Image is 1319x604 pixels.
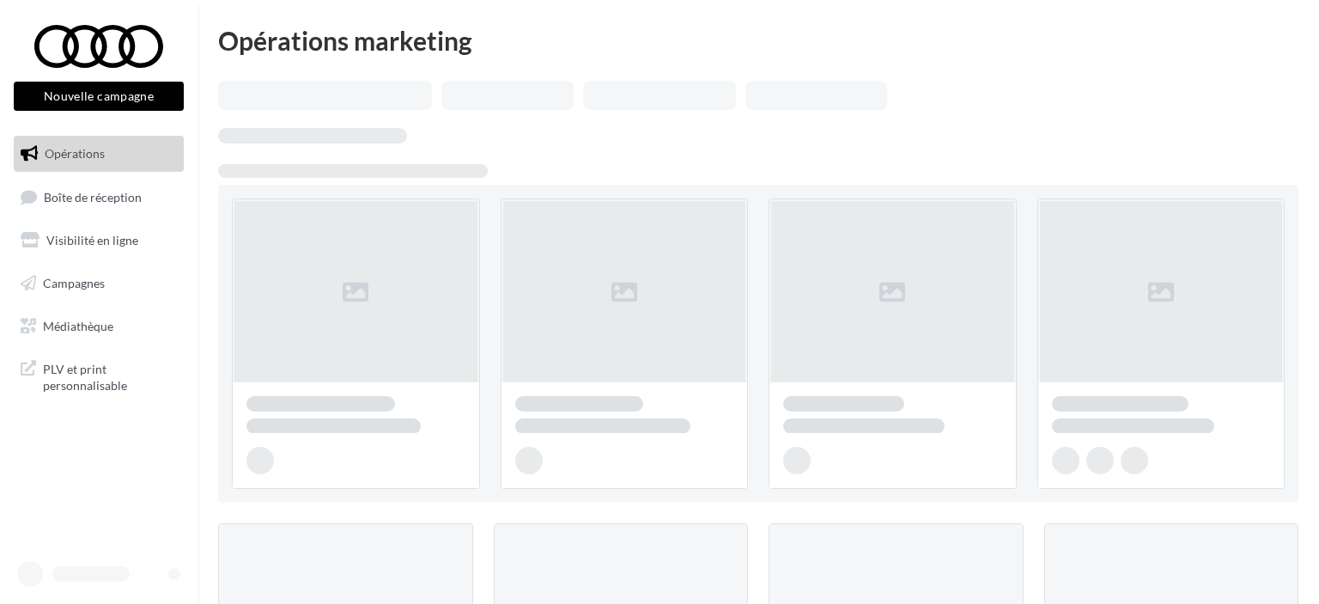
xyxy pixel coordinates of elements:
[218,27,1298,53] div: Opérations marketing
[43,276,105,290] span: Campagnes
[43,318,113,333] span: Médiathèque
[10,308,187,345] a: Médiathèque
[43,357,177,394] span: PLV et print personnalisable
[10,223,187,259] a: Visibilité en ligne
[46,233,138,247] span: Visibilité en ligne
[44,189,142,204] span: Boîte de réception
[14,82,184,111] button: Nouvelle campagne
[10,136,187,172] a: Opérations
[10,179,187,216] a: Boîte de réception
[10,265,187,302] a: Campagnes
[10,351,187,401] a: PLV et print personnalisable
[45,146,105,161] span: Opérations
